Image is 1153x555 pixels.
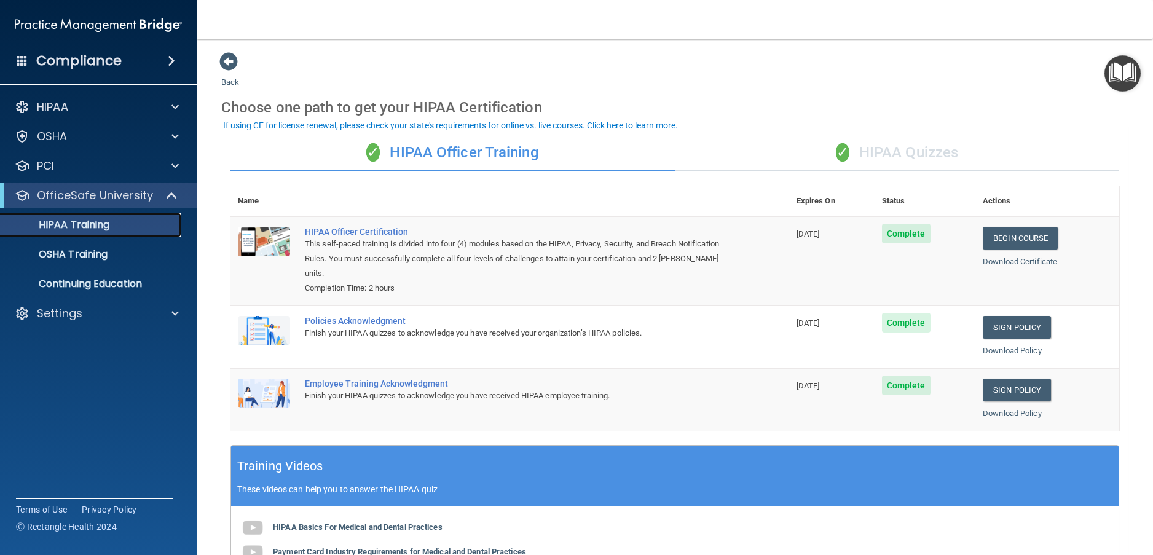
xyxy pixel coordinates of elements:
span: [DATE] [797,229,820,238]
a: OfficeSafe University [15,188,178,203]
a: Back [221,63,239,87]
span: Complete [882,224,931,243]
div: HIPAA Quizzes [675,135,1119,171]
p: HIPAA [37,100,68,114]
a: HIPAA Officer Certification [305,227,728,237]
a: Sign Policy [983,379,1051,401]
a: Settings [15,306,179,321]
a: Begin Course [983,227,1058,250]
a: HIPAA [15,100,179,114]
span: ✓ [366,143,380,162]
span: Complete [882,376,931,395]
span: ✓ [836,143,849,162]
div: Choose one path to get your HIPAA Certification [221,90,1128,125]
p: HIPAA Training [8,219,109,231]
button: Open Resource Center [1104,55,1141,92]
p: PCI [37,159,54,173]
iframe: Drift Widget Chat Controller [940,468,1138,517]
span: [DATE] [797,381,820,390]
span: Complete [882,313,931,333]
a: Download Policy [983,409,1042,418]
h5: Training Videos [237,455,323,477]
div: Finish your HIPAA quizzes to acknowledge you have received your organization’s HIPAA policies. [305,326,728,340]
div: If using CE for license renewal, please check your state's requirements for online vs. live cours... [223,121,678,130]
div: Employee Training Acknowledgment [305,379,728,388]
div: Policies Acknowledgment [305,316,728,326]
div: Finish your HIPAA quizzes to acknowledge you have received HIPAA employee training. [305,388,728,403]
p: OfficeSafe University [37,188,153,203]
th: Name [230,186,297,216]
p: Settings [37,306,82,321]
span: [DATE] [797,318,820,328]
img: PMB logo [15,13,182,37]
th: Expires On [789,186,875,216]
a: Sign Policy [983,316,1051,339]
p: OSHA [37,129,68,144]
a: Privacy Policy [82,503,137,516]
div: HIPAA Officer Training [230,135,675,171]
h4: Compliance [36,52,122,69]
span: Ⓒ Rectangle Health 2024 [16,521,117,533]
p: Continuing Education [8,278,176,290]
a: OSHA [15,129,179,144]
a: Download Policy [983,346,1042,355]
a: PCI [15,159,179,173]
img: gray_youtube_icon.38fcd6cc.png [240,516,265,540]
th: Status [875,186,975,216]
b: HIPAA Basics For Medical and Dental Practices [273,522,443,532]
button: If using CE for license renewal, please check your state's requirements for online vs. live cours... [221,119,680,132]
th: Actions [975,186,1119,216]
div: Completion Time: 2 hours [305,281,728,296]
a: Download Certificate [983,257,1057,266]
p: These videos can help you to answer the HIPAA quiz [237,484,1112,494]
a: Terms of Use [16,503,67,516]
p: OSHA Training [8,248,108,261]
div: This self-paced training is divided into four (4) modules based on the HIPAA, Privacy, Security, ... [305,237,728,281]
